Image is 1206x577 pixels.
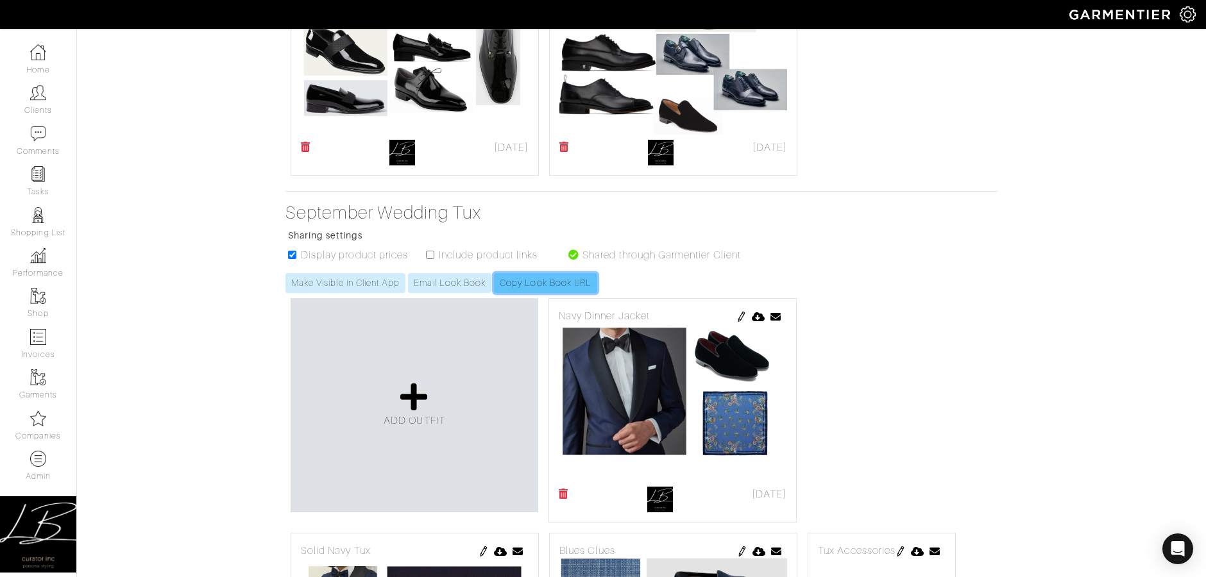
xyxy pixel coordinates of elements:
div: Tux Accessories [818,543,946,558]
img: 1746205501445.png [648,140,674,165]
span: ADD OUTFIT [384,415,445,426]
img: pen-cf24a1663064a2ec1b9c1bd2387e9de7a2fa800b781884d57f21acf72779bad2.png [896,546,906,556]
img: 1746205501445.png [647,487,673,512]
img: comment-icon-a0a6a9ef722e966f86d9cbdc48e553b5cf19dbc54f86b18d962a5391bc8f6eb6.png [30,126,46,142]
img: graph-8b7af3c665d003b59727f371ae50e7771705bf0c487971e6e97d053d13c5068d.png [30,247,46,263]
img: pen-cf24a1663064a2ec1b9c1bd2387e9de7a2fa800b781884d57f21acf72779bad2.png [479,546,489,556]
img: garments-icon-b7da505a4dc4fd61783c78ac3ca0ef83fa9d6f193b1c9dc38574b1d14d53ca28.png [30,369,46,385]
a: Copy Look Book URL [494,273,597,293]
img: reminder-icon-8004d30b9f0a5d33ae49ab947aed9ed385cf756f9e5892f1edd6e32f2345188e.png [30,166,46,182]
img: garments-icon-b7da505a4dc4fd61783c78ac3ca0ef83fa9d6f193b1c9dc38574b1d14d53ca28.png [30,288,46,304]
img: garmentier-logo-header-white-b43fb05a5012e4ada735d5af1a66efaba907eab6374d6393d1fbf88cb4ef424d.png [1063,3,1180,26]
img: 1746205501445.png [389,140,415,165]
label: Display product prices [301,247,408,263]
a: September Wedding Tux [285,202,754,224]
img: pen-cf24a1663064a2ec1b9c1bd2387e9de7a2fa800b781884d57f21acf72779bad2.png [737,546,747,556]
div: Open Intercom Messenger [1162,533,1193,564]
img: dashboard-icon-dbcd8f5a0b271acd01030246c82b418ddd0df26cd7fceb0bd07c9910d44c42f6.png [30,44,46,60]
div: Blues Clues [559,543,787,558]
span: [DATE] [494,140,529,155]
img: stylists-icon-eb353228a002819b7ec25b43dbf5f0378dd9e0616d9560372ff212230b889e62.png [30,207,46,223]
div: Solid Navy Tux [301,543,529,558]
label: Shared through Garmentier Client [582,247,741,263]
img: 1687920907.png [559,324,786,484]
a: ADD OUTFIT [384,381,445,428]
img: orders-icon-0abe47150d42831381b5fb84f609e132dff9fe21cb692f30cb5eec754e2cba89.png [30,329,46,345]
span: [DATE] [752,487,786,502]
a: Make Visible in Client App [285,273,405,293]
img: companies-icon-14a0f246c7e91f24465de634b560f0151b0cc5c9ce11af5fac52e6d7d6371812.png [30,410,46,426]
label: Include product links [439,247,538,263]
a: Email Look Book [408,273,491,293]
img: custom-products-icon-6973edde1b6c6774590e2ad28d3d057f2f42decad08aa0e48061009ba2575b3a.png [30,451,46,467]
img: gear-icon-white-bd11855cb880d31180b6d7d6211b90ccbf57a29d726f0c71d8c61bd08dd39cc2.png [1180,6,1196,22]
img: clients-icon-6bae9207a08558b7cb47a8932f037763ab4055f8c8b6bfacd5dc20c3e0201464.png [30,85,46,101]
div: Navy Dinner Jacket [559,308,786,324]
img: pen-cf24a1663064a2ec1b9c1bd2387e9de7a2fa800b781884d57f21acf72779bad2.png [736,312,747,322]
span: [DATE] [752,140,787,155]
p: Sharing settings [288,229,754,242]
